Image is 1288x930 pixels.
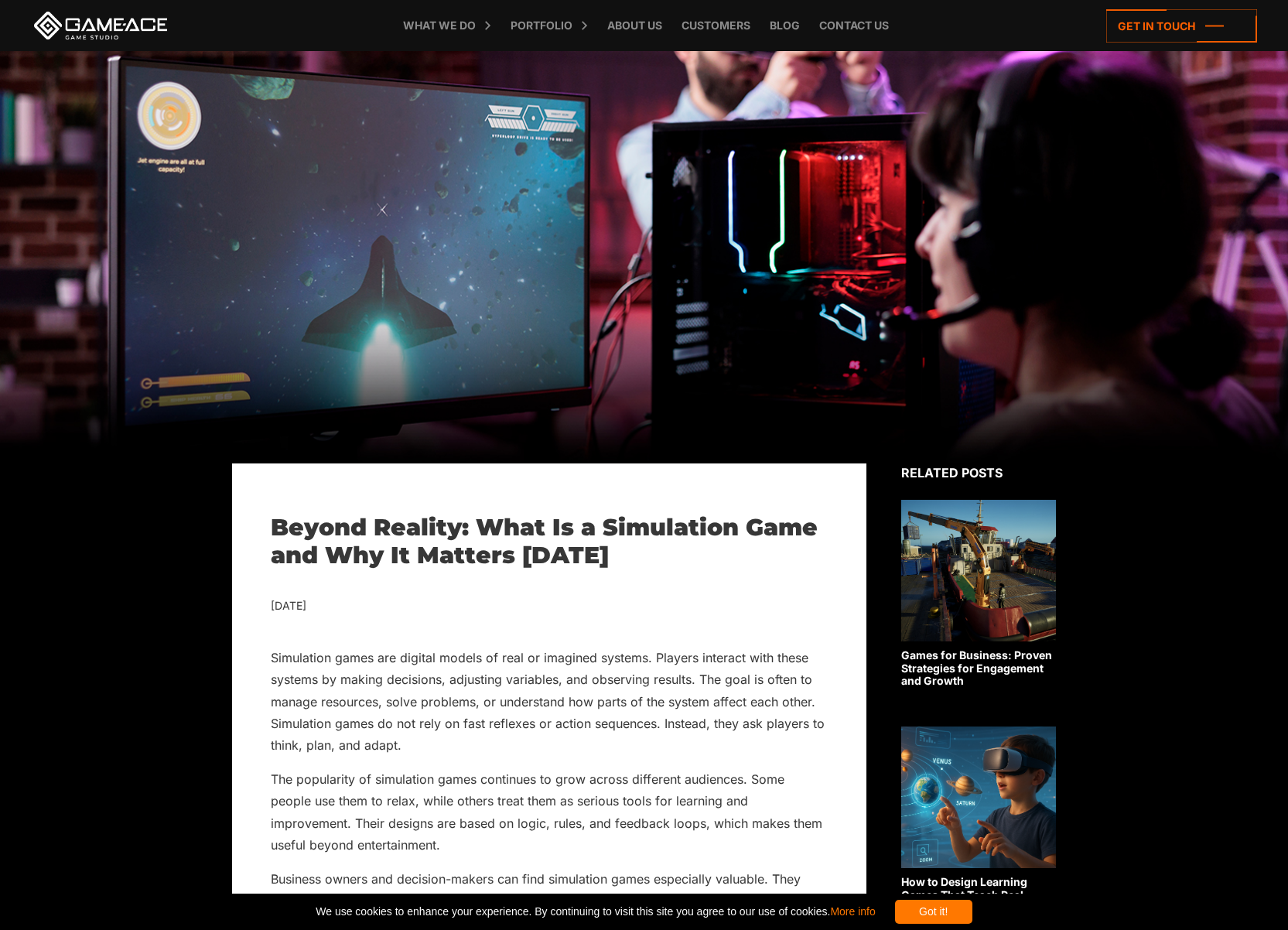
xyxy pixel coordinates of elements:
h1: Beyond Reality: What Is a Simulation Game and Why It Matters [DATE] [271,514,828,569]
a: Games for Business: Proven Strategies for Engagement and Growth [901,500,1056,688]
img: Related [901,500,1056,641]
div: Got it! [895,900,972,924]
div: [DATE] [271,597,828,616]
a: How to Design Learning Games That Teach Real-World Skills to Young Learners [901,727,1056,928]
a: More info [830,905,875,918]
p: The popularity of simulation games continues to grow across different audiences. Some people use ... [271,768,828,856]
span: We use cookies to enhance your experience. By continuing to visit this site you agree to our use ... [316,900,875,924]
p: Simulation games are digital models of real or imagined systems. Players interact with these syst... [271,647,828,757]
div: Related posts [901,463,1056,482]
a: Get in touch [1106,9,1257,43]
img: Related [901,727,1056,868]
